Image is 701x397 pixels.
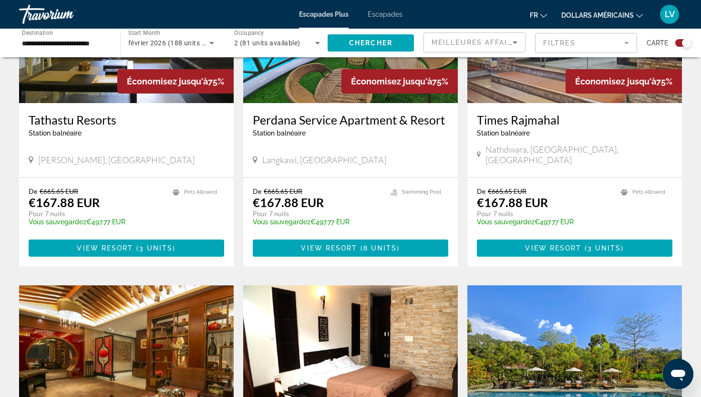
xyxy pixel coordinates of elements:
button: Changer de devise [561,8,643,22]
mat-select: Sort by [432,37,517,48]
div: 75% [566,69,682,94]
span: €665.65 EUR [264,187,302,195]
span: Pets Allowed [184,189,217,195]
span: Carte [647,36,668,50]
span: Start Month [128,30,160,36]
span: De [29,187,37,195]
span: Station balnéaire [477,129,530,137]
span: Vous sauvegardez [253,218,310,226]
span: Destination [22,29,53,36]
button: Filter [535,32,637,53]
span: Occupancy [234,30,264,36]
font: LV [665,9,675,19]
span: Pets Allowed [632,189,665,195]
p: €167.88 EUR [253,195,324,209]
p: €497.77 EUR [253,218,381,226]
span: Vous sauvegardez [29,218,86,226]
span: View Resort [525,244,581,252]
span: Vous sauvegardez [477,218,535,226]
button: View Resort(8 units) [253,240,448,257]
p: €497.77 EUR [477,218,611,226]
span: 2 (81 units available) [234,39,300,47]
a: Tathastu Resorts [29,113,224,127]
button: Menu utilisateur [657,4,682,24]
span: De [253,187,261,195]
button: Changer de langue [530,8,547,22]
div: 75% [341,69,458,94]
span: 8 units [363,244,397,252]
a: Escapades [368,10,402,18]
p: €497.77 EUR [29,218,163,226]
p: Pour 7 nuits [29,209,163,218]
p: €167.88 EUR [29,195,100,209]
button: Chercher [328,34,414,52]
span: Nathdwara, [GEOGRAPHIC_DATA], [GEOGRAPHIC_DATA] [485,144,672,165]
div: 75% [117,69,234,94]
a: Travorium [19,2,114,27]
span: Économisez jusqu'à [575,76,656,86]
span: View Resort [301,244,357,252]
p: €167.88 EUR [477,195,548,209]
span: Station balnéaire [29,129,82,137]
span: février 2026 (188 units available) [128,39,232,47]
font: dollars américains [561,11,634,19]
span: Économisez jusqu'à [351,76,432,86]
span: ( ) [134,244,176,252]
span: Station balnéaire [253,129,306,137]
p: Pour 7 nuits [253,209,381,218]
span: De [477,187,485,195]
span: Meilleures affaires [432,39,523,46]
span: View Resort [77,244,133,252]
span: 3 units [588,244,621,252]
span: Chercher [349,39,392,47]
span: Swimming Pool [402,189,441,195]
button: View Resort(3 units) [29,240,224,257]
span: [PERSON_NAME], [GEOGRAPHIC_DATA] [38,155,195,165]
span: 3 units [139,244,173,252]
span: Langkawi, [GEOGRAPHIC_DATA] [262,155,386,165]
a: Perdana Service Apartment & Resort [253,113,448,127]
font: fr [530,11,538,19]
a: Times Rajmahal [477,113,672,127]
span: €665.65 EUR [40,187,78,195]
a: Escapades Plus [299,10,349,18]
span: ( ) [358,244,400,252]
span: Économisez jusqu'à [127,76,208,86]
iframe: Bouton de lancement de la fenêtre de messagerie [663,359,693,389]
button: View Resort(3 units) [477,240,672,257]
span: €665.65 EUR [488,187,526,195]
p: Pour 7 nuits [477,209,611,218]
span: ( ) [582,244,624,252]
